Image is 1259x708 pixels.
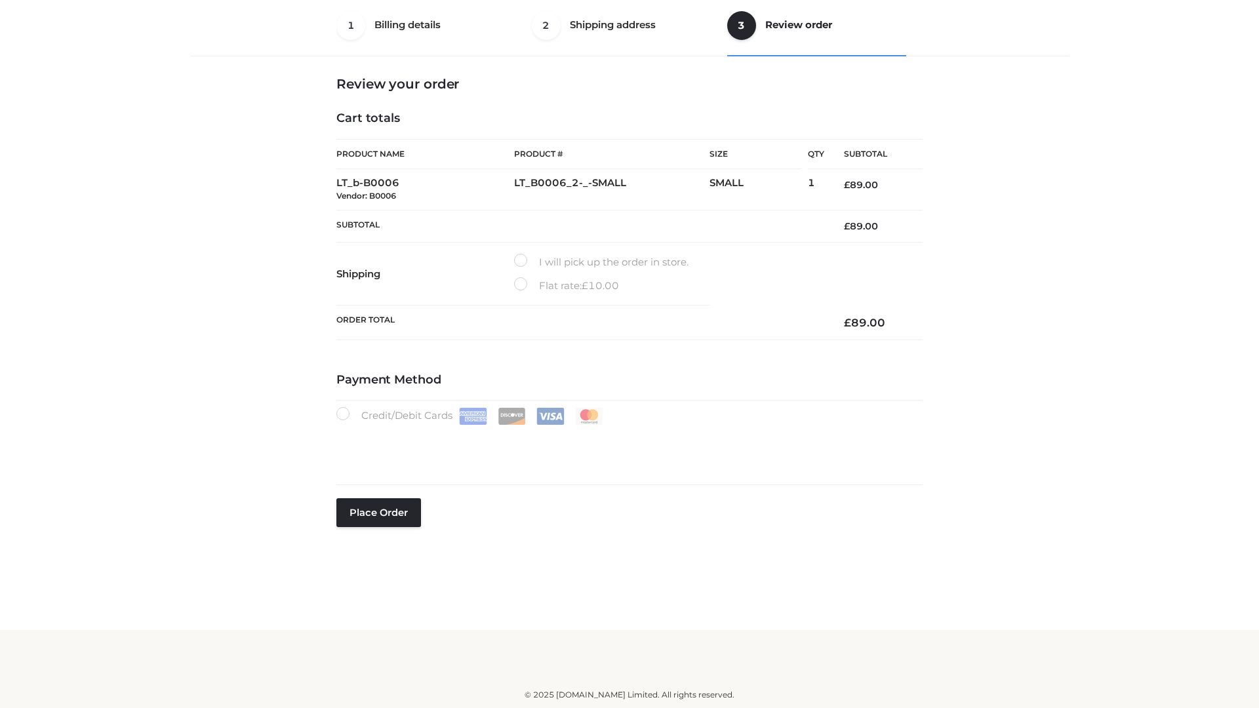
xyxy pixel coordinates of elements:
bdi: 89.00 [844,220,878,232]
small: Vendor: B0006 [336,191,396,201]
label: Credit/Debit Cards [336,407,605,425]
bdi: 10.00 [582,279,619,292]
th: Shipping [336,243,514,305]
th: Subtotal [336,210,824,242]
h3: Review your order [336,76,923,92]
div: © 2025 [DOMAIN_NAME] Limited. All rights reserved. [195,688,1064,701]
span: £ [844,316,851,329]
img: Mastercard [575,408,603,425]
th: Size [709,140,801,169]
span: £ [844,179,850,191]
button: Place order [336,498,421,527]
img: Visa [536,408,565,425]
label: I will pick up the order in store. [514,254,689,271]
th: Product # [514,139,709,169]
th: Subtotal [824,140,923,169]
h4: Payment Method [336,373,923,387]
td: SMALL [709,169,808,210]
th: Order Total [336,305,824,340]
img: Amex [459,408,487,425]
label: Flat rate: [514,277,619,294]
bdi: 89.00 [844,179,878,191]
h4: Cart totals [336,111,923,126]
span: £ [844,220,850,232]
bdi: 89.00 [844,316,885,329]
th: Qty [808,139,824,169]
img: Discover [498,408,526,425]
th: Product Name [336,139,514,169]
td: LT_b-B0006 [336,169,514,210]
span: £ [582,279,588,292]
td: LT_B0006_2-_-SMALL [514,169,709,210]
td: 1 [808,169,824,210]
iframe: Secure payment input frame [334,422,920,470]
